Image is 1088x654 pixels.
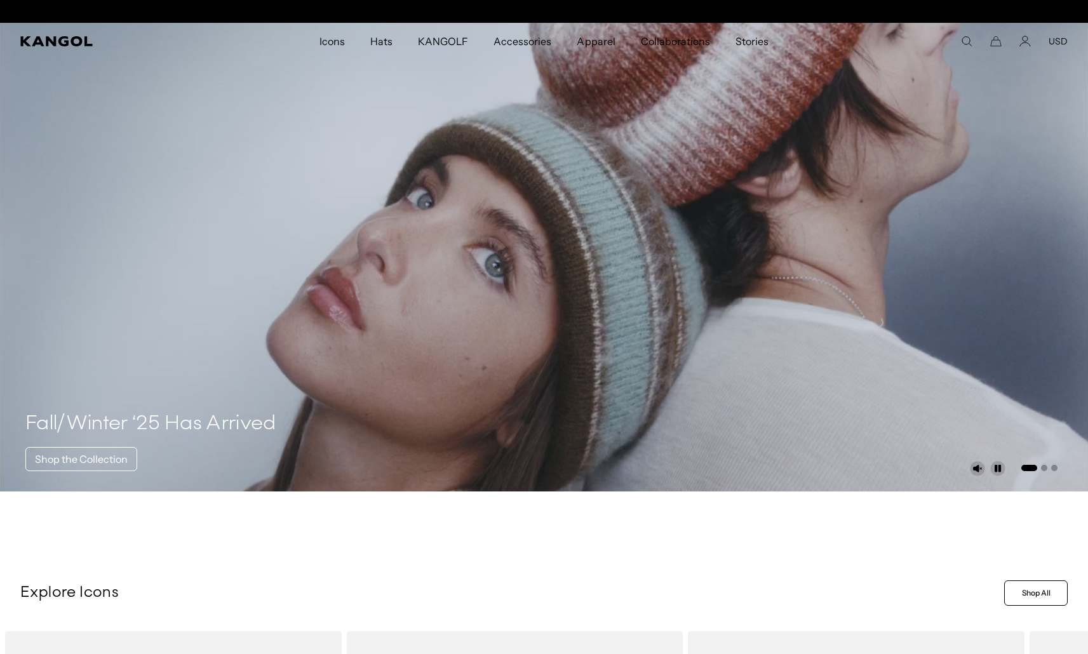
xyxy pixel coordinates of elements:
[413,6,675,17] div: 1 of 2
[577,23,615,60] span: Apparel
[723,23,781,60] a: Stories
[413,6,675,17] slideshow-component: Announcement bar
[1041,465,1047,471] button: Go to slide 2
[564,23,628,60] a: Apparel
[990,461,1005,476] button: Pause
[25,447,137,471] a: Shop the Collection
[307,23,358,60] a: Icons
[413,6,675,17] div: Announcement
[20,36,211,46] a: Kangol
[319,23,345,60] span: Icons
[1004,580,1068,606] a: Shop All
[1021,465,1037,471] button: Go to slide 1
[481,23,564,60] a: Accessories
[735,23,769,60] span: Stories
[990,36,1002,47] button: Cart
[970,461,985,476] button: Unmute
[25,411,276,437] h4: Fall/Winter ‘25 Has Arrived
[370,23,393,60] span: Hats
[494,23,551,60] span: Accessories
[418,23,468,60] span: KANGOLF
[405,23,481,60] a: KANGOLF
[1020,462,1058,472] ul: Select a slide to show
[961,36,972,47] summary: Search here
[358,23,405,60] a: Hats
[20,584,999,603] p: Explore Icons
[628,23,723,60] a: Collaborations
[1051,465,1058,471] button: Go to slide 3
[1019,36,1031,47] a: Account
[641,23,710,60] span: Collaborations
[1049,36,1068,47] button: USD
